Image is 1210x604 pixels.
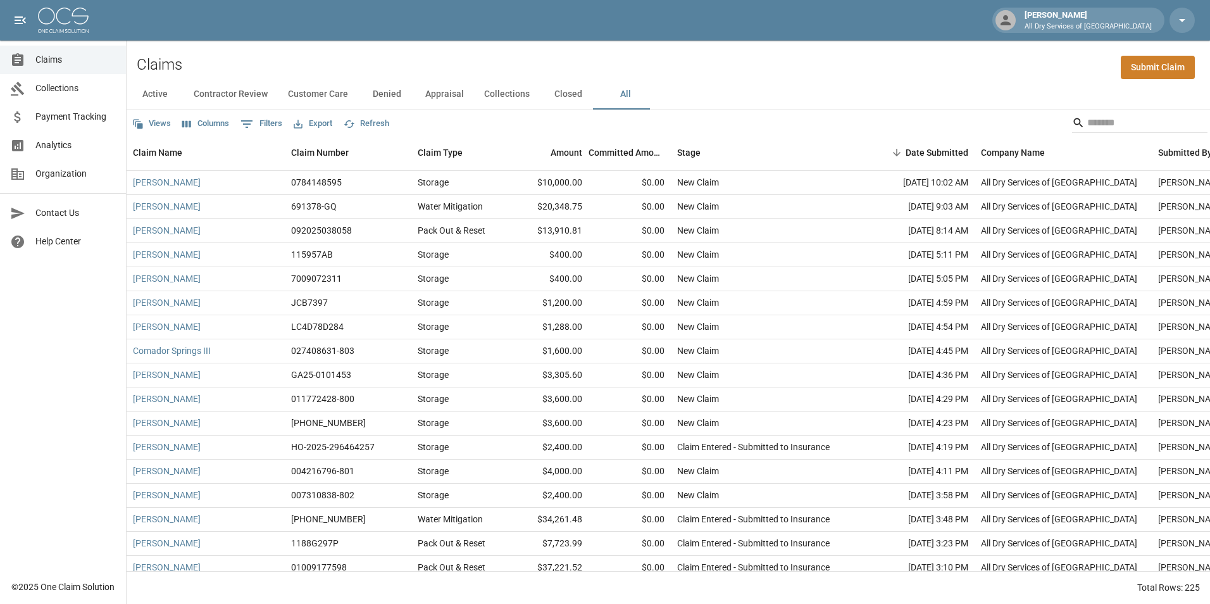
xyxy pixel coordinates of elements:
div: $34,261.48 [506,508,589,532]
div: LC4D78D284 [291,320,344,333]
div: All Dry Services of Atlanta [981,272,1137,285]
div: 011772428-800 [291,393,354,405]
div: Claim Name [127,135,285,170]
div: [DATE] 9:03 AM [861,195,975,219]
div: Date Submitted [861,135,975,170]
div: Amount [506,135,589,170]
button: Views [129,114,174,134]
div: New Claim [677,368,719,381]
div: $0.00 [589,219,671,243]
button: Export [290,114,335,134]
div: $3,600.00 [506,412,589,436]
div: All Dry Services of Atlanta [981,393,1137,405]
div: $10,000.00 [506,171,589,195]
div: [DATE] 4:19 PM [861,436,975,460]
a: [PERSON_NAME] [133,537,201,550]
span: Payment Tracking [35,110,116,123]
h2: Claims [137,56,182,74]
div: 007310838-802 [291,489,354,501]
div: Claim Name [133,135,182,170]
a: Comador Springs III [133,344,211,357]
div: 004216796-801 [291,465,354,477]
div: Date Submitted [906,135,968,170]
div: Storage [418,417,449,429]
button: Closed [540,79,597,110]
button: Sort [888,144,906,161]
div: All Dry Services of Atlanta [981,441,1137,453]
div: [PERSON_NAME] [1020,9,1157,32]
div: New Claim [677,465,719,477]
div: $0.00 [589,339,671,363]
div: HO-2025-296464257 [291,441,375,453]
div: $1,200.00 [506,291,589,315]
div: GA25-0101453 [291,368,351,381]
div: $0.00 [589,363,671,387]
div: $0.00 [589,291,671,315]
div: All Dry Services of Atlanta [981,344,1137,357]
a: [PERSON_NAME] [133,561,201,574]
div: $0.00 [589,315,671,339]
div: $0.00 [589,484,671,508]
div: $4,000.00 [506,460,589,484]
div: $0.00 [589,436,671,460]
div: $0.00 [589,532,671,556]
a: [PERSON_NAME] [133,441,201,453]
a: [PERSON_NAME] [133,368,201,381]
div: All Dry Services of Atlanta [981,224,1137,237]
button: Show filters [237,114,285,134]
div: $0.00 [589,267,671,291]
div: $0.00 [589,171,671,195]
div: $0.00 [589,508,671,532]
div: Storage [418,465,449,477]
div: Storage [418,368,449,381]
button: Appraisal [415,79,474,110]
button: All [597,79,654,110]
div: New Claim [677,344,719,357]
div: 7009072311 [291,272,342,285]
div: $0.00 [589,460,671,484]
div: Storage [418,248,449,261]
button: Active [127,79,184,110]
div: Committed Amount [589,135,671,170]
div: $13,910.81 [506,219,589,243]
div: New Claim [677,296,719,309]
div: New Claim [677,176,719,189]
a: [PERSON_NAME] [133,224,201,237]
div: [DATE] 3:10 PM [861,556,975,580]
p: All Dry Services of [GEOGRAPHIC_DATA] [1025,22,1152,32]
div: All Dry Services of Atlanta [981,248,1137,261]
a: [PERSON_NAME] [133,489,201,501]
div: [DATE] 3:23 PM [861,532,975,556]
div: [DATE] 5:11 PM [861,243,975,267]
button: Customer Care [278,79,358,110]
button: open drawer [8,8,33,33]
div: New Claim [677,417,719,429]
div: New Claim [677,248,719,261]
div: 01-009-197515 [291,513,366,525]
a: Submit Claim [1121,56,1195,79]
div: [DATE] 4:36 PM [861,363,975,387]
div: [DATE] 4:11 PM [861,460,975,484]
div: Claim Number [285,135,411,170]
div: Committed Amount [589,135,664,170]
div: 027408631-803 [291,344,354,357]
div: New Claim [677,224,719,237]
div: $2,400.00 [506,484,589,508]
span: Contact Us [35,206,116,220]
div: $37,221.52 [506,556,589,580]
div: Storage [418,344,449,357]
div: [DATE] 3:48 PM [861,508,975,532]
div: Total Rows: 225 [1137,581,1200,594]
span: Help Center [35,235,116,248]
div: [DATE] 4:54 PM [861,315,975,339]
div: dynamic tabs [127,79,1210,110]
div: Storage [418,176,449,189]
div: Claim Entered - Submitted to Insurance [677,537,830,550]
a: [PERSON_NAME] [133,393,201,405]
button: Denied [358,79,415,110]
div: New Claim [677,272,719,285]
a: [PERSON_NAME] [133,417,201,429]
a: [PERSON_NAME] [133,248,201,261]
a: [PERSON_NAME] [133,513,201,525]
div: Claim Entered - Submitted to Insurance [677,561,830,574]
